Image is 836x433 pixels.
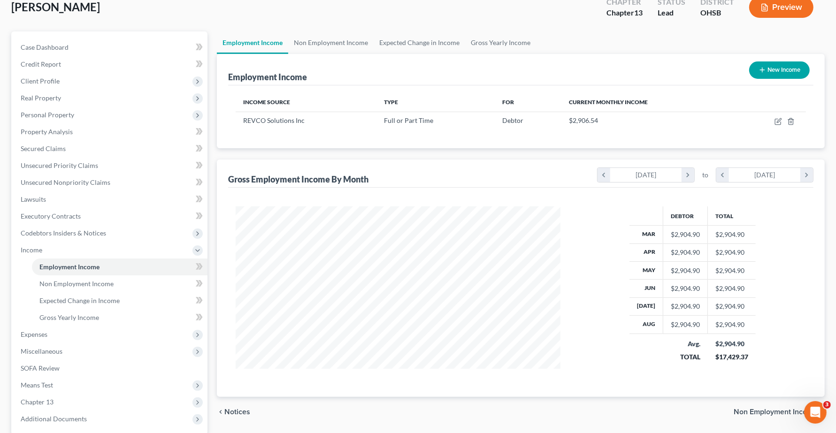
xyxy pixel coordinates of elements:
a: Employment Income [32,258,207,275]
span: Property Analysis [21,128,73,136]
div: Lead [658,8,685,18]
a: Unsecured Priority Claims [13,157,207,174]
span: Type [384,99,398,106]
div: [DATE] [729,168,801,182]
th: [DATE] [629,297,663,315]
span: Executory Contracts [21,212,81,220]
button: Non Employment Income chevron_right [734,408,825,416]
a: Non Employment Income [288,31,374,54]
div: $17,429.37 [715,352,748,362]
span: Credit Report [21,60,61,68]
span: Employment Income [39,263,100,271]
div: TOTAL [671,352,700,362]
i: chevron_left [217,408,224,416]
span: Non Employment Income [39,280,114,288]
i: chevron_left [716,168,729,182]
span: 3 [823,401,831,409]
span: Income Source [243,99,290,106]
td: $2,904.90 [708,280,756,297]
th: Jun [629,280,663,297]
span: Debtor [502,116,523,124]
div: [DATE] [610,168,682,182]
a: Secured Claims [13,140,207,157]
span: Codebtors Insiders & Notices [21,229,106,237]
span: $2,906.54 [569,116,598,124]
span: Expenses [21,330,47,338]
a: Gross Yearly Income [32,309,207,326]
span: Secured Claims [21,144,66,152]
a: Credit Report [13,56,207,73]
a: Unsecured Nonpriority Claims [13,174,207,191]
a: Employment Income [217,31,288,54]
th: Total [708,206,756,225]
a: Executory Contracts [13,208,207,225]
div: Chapter [606,8,643,18]
span: Miscellaneous [21,347,62,355]
span: 13 [634,8,643,17]
iframe: Intercom live chat [804,401,827,424]
span: Current Monthly Income [569,99,648,106]
span: Expected Change in Income [39,296,120,304]
td: $2,904.90 [708,316,756,334]
span: to [702,170,708,180]
td: $2,904.90 [708,261,756,279]
span: Lawsuits [21,195,46,203]
span: For [502,99,514,106]
div: $2,904.90 [671,248,700,257]
a: Expected Change in Income [32,292,207,309]
td: $2,904.90 [708,226,756,243]
span: Gross Yearly Income [39,313,99,321]
a: Lawsuits [13,191,207,208]
a: Case Dashboard [13,39,207,56]
div: $2,904.90 [671,266,700,275]
th: Debtor [663,206,708,225]
i: chevron_left [598,168,610,182]
td: $2,904.90 [708,243,756,261]
span: Real Property [21,94,61,102]
span: Income [21,246,42,254]
div: Employment Income [228,71,307,83]
a: Non Employment Income [32,275,207,292]
div: $2,904.90 [671,284,700,293]
span: Personal Property [21,111,74,119]
span: Notices [224,408,250,416]
th: Apr [629,243,663,261]
div: $2,904.90 [671,320,700,329]
a: Expected Change in Income [374,31,465,54]
span: Client Profile [21,77,60,85]
a: SOFA Review [13,360,207,377]
span: Chapter 13 [21,398,54,406]
div: $2,904.90 [715,339,748,349]
button: New Income [749,61,810,79]
span: Additional Documents [21,415,87,423]
div: OHSB [700,8,734,18]
a: Gross Yearly Income [465,31,536,54]
i: chevron_right [800,168,813,182]
span: Unsecured Priority Claims [21,161,98,169]
button: chevron_left Notices [217,408,250,416]
span: Case Dashboard [21,43,69,51]
span: SOFA Review [21,364,60,372]
th: Aug [629,316,663,334]
span: Full or Part Time [384,116,433,124]
i: chevron_right [682,168,694,182]
span: Unsecured Nonpriority Claims [21,178,110,186]
td: $2,904.90 [708,297,756,315]
span: REVCO Solutions Inc [243,116,305,124]
th: May [629,261,663,279]
div: $2,904.90 [671,230,700,239]
span: Non Employment Income [734,408,817,416]
a: Property Analysis [13,123,207,140]
th: Mar [629,226,663,243]
div: Avg. [671,339,700,349]
div: $2,904.90 [671,302,700,311]
div: Gross Employment Income By Month [228,174,368,185]
span: Means Test [21,381,53,389]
